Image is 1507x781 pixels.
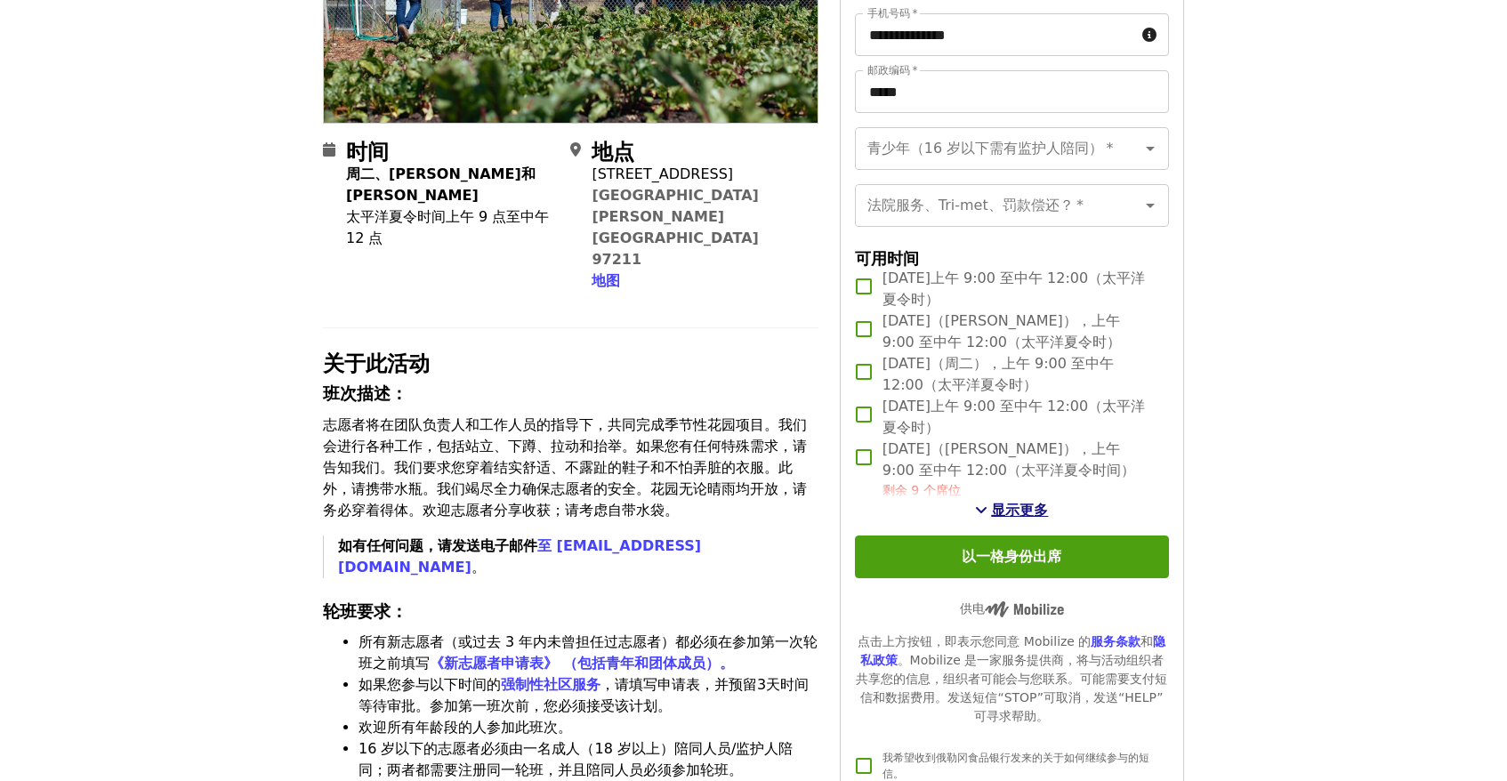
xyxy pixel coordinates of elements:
[1140,634,1153,648] font: 和
[471,559,486,576] font: 。
[359,676,809,714] font: ，请填写申请表，并预留3天时间等待审批。参加第一班次前，您必须接受该计划。
[346,208,549,246] font: 太平洋夏令时间上午 9 点至中午 12 点
[359,633,818,672] font: 参加第一次轮班之前填写
[960,601,985,616] font: 供电
[985,601,1064,617] img: 由 Mobilize 提供支持
[1091,634,1140,648] a: 服务条款
[855,13,1135,56] input: 手机号码
[592,270,620,292] button: 地图
[592,134,634,165] font: 地点
[430,655,734,672] a: 《新志愿者申请表》 （包括青年和团体成员）。
[323,384,407,403] font: 班次描述：
[855,70,1169,113] input: 邮政编码
[359,676,501,693] font: 如果您参与以下时间的
[962,548,1061,565] font: 以一格身份出席
[867,7,910,20] font: 手机号码
[338,537,537,554] font: 如有任何问题，请发送电子邮件
[592,165,733,182] font: [STREET_ADDRESS]
[323,141,335,158] i: 日历图标
[975,500,1048,521] button: 查看更多时段
[882,483,961,497] font: 剩余 9 个席位
[570,141,581,158] i: 地图标记 alt 图标
[882,355,1114,393] font: [DATE]（周二），上午 9:00 至中午 12:00（太平洋夏令时）
[359,633,732,650] font: 所有新志愿者（或过去 3 年内未曾担任过志愿者）都必须在
[501,676,600,693] a: 强制性社区服务
[882,440,1135,479] font: [DATE]（[PERSON_NAME]），上午 9:00 至中午 12:00（太平洋夏令时间）
[855,535,1169,578] button: 以一格身份出席
[338,537,701,576] a: 至 [EMAIL_ADDRESS][DOMAIN_NAME]
[323,602,407,621] font: 轮班要求：
[867,64,910,76] font: 邮政编码
[359,719,572,736] font: 欢迎所有年龄段的人参加此班次。
[323,416,807,519] font: 志愿者将在团队负责人和工作人员的指导下，共同完成季节性花园项目。我们会进行各种工作，包括站立、下蹲、拉动和抬举。如果您有任何特殊需求，请告知我们。我们要求您穿着结实舒适、不露趾的鞋子和不怕弄脏的...
[858,634,1091,648] font: 点击上方按钮，即表示您同意 Mobilize 的
[346,134,389,165] font: 时间
[1142,27,1156,44] i: 圆形信息图标
[592,272,620,289] font: 地图
[991,502,1048,519] font: 显示更多
[1138,193,1163,218] button: 打开
[856,653,1167,723] font: 。Mobilize 是一家服务提供商，将与活动组织者共享您的信息，组织者可能会与您联系。可能需要支付短信和数据费用。发送短信“STOP”可取消，发送“HELP”可寻求帮助。
[882,398,1145,436] font: [DATE]上午 9:00 至中午 12:00（太平洋夏令时）
[882,270,1145,308] font: [DATE]上午 9:00 至中午 12:00（太平洋夏令时）
[346,165,536,204] font: 周二、[PERSON_NAME]和[PERSON_NAME]
[1138,136,1163,161] button: 打开
[882,312,1121,350] font: [DATE]（[PERSON_NAME]），上午 9:00 至中午 12:00（太平洋夏令时）
[855,246,919,269] font: 可用时间
[359,740,793,778] font: 16 岁以下的志愿者必须由一名成人（18 岁以上）陪同人员/监护人陪同；两者都需要注册同一轮班，并且陪同人员必须参加轮班。
[860,634,1166,667] a: 隐私政策
[592,187,758,268] a: [GEOGRAPHIC_DATA][PERSON_NAME][GEOGRAPHIC_DATA] 97211
[882,752,1149,780] font: 我希望收到俄勒冈食品银行发来的关于如何继续参与的短信。
[323,346,430,377] font: 关于此活动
